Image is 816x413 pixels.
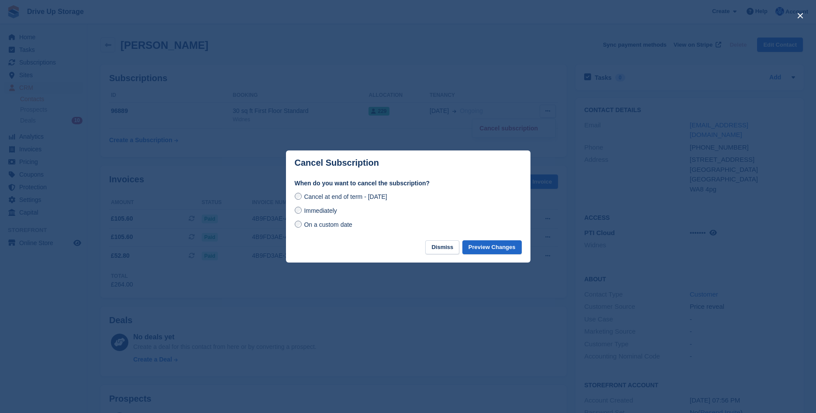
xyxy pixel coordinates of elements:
span: On a custom date [304,221,352,228]
span: Cancel at end of term - [DATE] [304,193,387,200]
button: Dismiss [425,240,459,255]
p: Cancel Subscription [295,158,379,168]
button: Preview Changes [462,240,522,255]
button: close [793,9,807,23]
input: Immediately [295,207,302,214]
label: When do you want to cancel the subscription? [295,179,522,188]
input: On a custom date [295,221,302,228]
span: Immediately [304,207,337,214]
input: Cancel at end of term - [DATE] [295,193,302,200]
